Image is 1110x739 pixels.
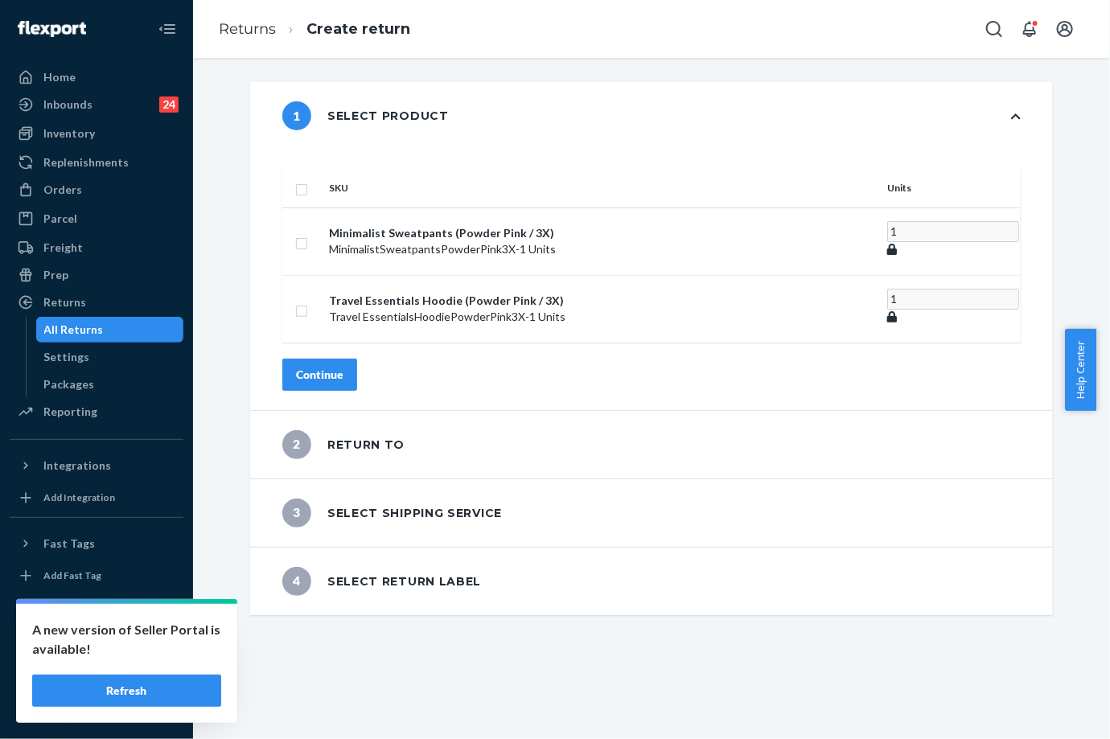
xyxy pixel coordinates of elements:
[10,150,183,175] a: Replenishments
[32,675,221,707] button: Refresh
[10,262,183,288] a: Prep
[978,13,1010,45] button: Open Search Box
[10,64,183,90] a: Home
[329,241,874,257] p: MinimalistSweatpantsPowderPink3X - 1 Units
[43,240,83,256] div: Freight
[282,101,449,130] div: Select product
[282,567,311,596] span: 4
[329,293,874,309] p: Travel Essentials Hoodie (Powder Pink / 3X)
[10,399,183,425] a: Reporting
[10,612,183,638] a: Settings
[10,92,183,117] a: Inbounds24
[10,235,183,261] a: Freight
[282,430,311,459] span: 2
[282,430,405,459] div: Return to
[887,221,1019,242] input: Enter quantity
[1013,13,1046,45] button: Open notifications
[881,169,1021,207] th: Units
[43,569,101,582] div: Add Fast Tag
[1049,13,1081,45] button: Open account menu
[329,309,874,325] p: Travel EssentialsHoodiePowderPink3X - 1 Units
[887,289,1019,310] input: Enter quantity
[306,20,410,38] a: Create return
[43,125,95,142] div: Inventory
[32,620,221,659] p: A new version of Seller Portal is available!
[10,121,183,146] a: Inventory
[10,667,183,692] a: Help Center
[282,359,357,391] button: Continue
[219,20,276,38] a: Returns
[10,639,183,665] a: Talk to Support
[43,182,82,198] div: Orders
[44,349,90,365] div: Settings
[282,499,311,528] span: 3
[282,101,311,130] span: 1
[43,491,115,504] div: Add Integration
[43,154,129,170] div: Replenishments
[10,694,183,720] button: Give Feedback
[43,294,86,310] div: Returns
[282,567,481,596] div: Select return label
[36,344,184,370] a: Settings
[151,13,183,45] button: Close Navigation
[10,206,183,232] a: Parcel
[18,21,86,37] img: Flexport logo
[36,317,184,343] a: All Returns
[44,376,95,392] div: Packages
[36,372,184,397] a: Packages
[10,563,183,589] a: Add Fast Tag
[43,404,97,420] div: Reporting
[43,69,76,85] div: Home
[10,485,183,511] a: Add Integration
[43,96,92,113] div: Inbounds
[44,322,104,338] div: All Returns
[282,499,502,528] div: Select shipping service
[43,458,111,474] div: Integrations
[10,289,183,315] a: Returns
[159,96,179,113] div: 24
[43,211,77,227] div: Parcel
[43,267,68,283] div: Prep
[10,531,183,556] button: Fast Tags
[329,225,874,241] p: Minimalist Sweatpants (Powder Pink / 3X)
[323,169,881,207] th: SKU
[296,367,343,383] div: Continue
[206,6,423,53] ol: breadcrumbs
[43,536,95,552] div: Fast Tags
[1065,329,1096,411] button: Help Center
[10,177,183,203] a: Orders
[10,453,183,478] button: Integrations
